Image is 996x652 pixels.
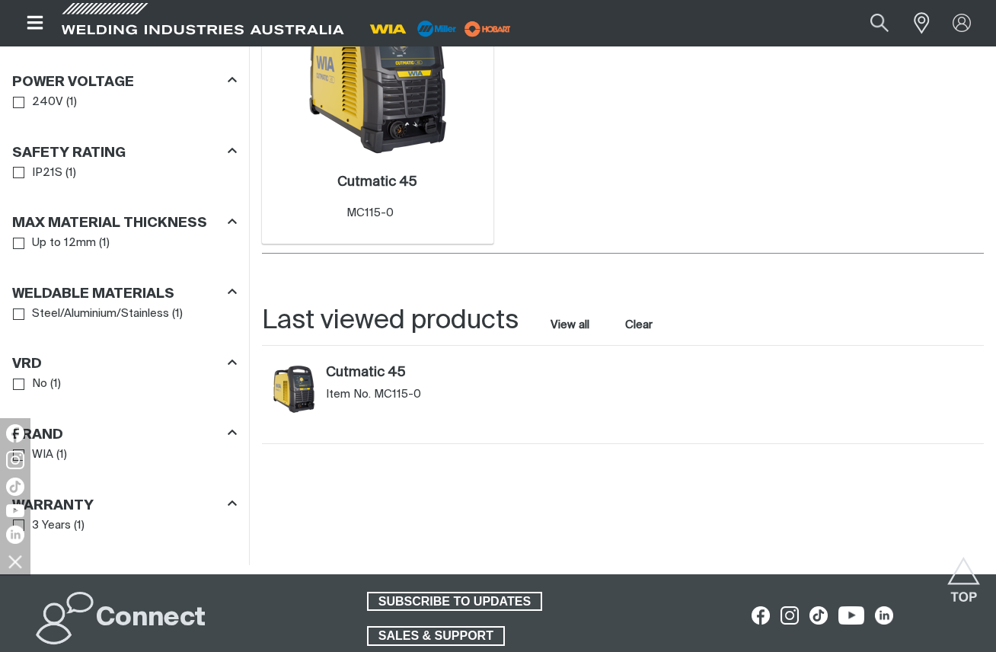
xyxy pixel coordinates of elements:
h3: Max Material Thickness [12,215,207,232]
span: ( 1 ) [56,446,67,464]
span: SALES & SUPPORT [369,626,503,646]
span: ( 1 ) [65,165,76,182]
h2: Last viewed products [262,304,519,338]
h3: Weldable Materials [12,286,174,303]
span: Up to 12mm [32,235,96,252]
h2: Connect [96,602,206,635]
img: Instagram [6,451,24,469]
span: MC115-0 [374,387,421,402]
h3: Safety Rating [12,145,126,162]
img: miller [460,18,516,40]
img: Facebook [6,424,24,443]
span: WIA [32,446,53,464]
a: SUBSCRIBE TO UPDATES [367,592,542,612]
ul: Power Voltage [13,92,236,113]
ul: Max Material Thickness [13,233,236,254]
span: SUBSCRIBE TO UPDATES [369,592,541,612]
ul: Weldable Materials [13,304,236,324]
h3: Brand [12,427,63,444]
button: Scroll to top [947,557,981,591]
span: ( 1 ) [74,517,85,535]
div: VRD [12,353,237,374]
a: IP21S [13,163,62,184]
a: miller [460,23,516,34]
a: WIA [13,445,53,465]
img: LinkedIn [6,526,24,544]
a: Steel/Aluminium/Stainless [13,304,169,324]
span: ( 1 ) [172,305,183,323]
span: IP21S [32,165,62,182]
span: ( 1 ) [99,235,110,252]
a: View all last viewed products [551,318,589,333]
span: MC115-0 [346,207,394,219]
a: Cutmatic 45 [326,365,495,382]
button: Search products [854,6,905,40]
span: Item No. [326,387,371,402]
ul: Brand [13,445,236,465]
a: No [13,374,47,395]
h3: VRD [12,356,42,373]
a: SALES & SUPPORT [367,626,505,646]
h3: Power Voltage [12,74,134,91]
ul: VRD [13,374,236,395]
div: Max Material Thickness [12,213,237,233]
h2: Cutmatic 45 [337,175,417,189]
span: No [32,376,47,393]
span: 3 Years [32,517,71,535]
span: ( 1 ) [50,376,61,393]
img: hide socials [2,548,28,574]
ul: Safety Rating [13,163,236,184]
img: Cutmatic 45 [270,365,318,414]
input: Product name or item number... [835,6,905,40]
a: Cutmatic 45 [337,174,417,191]
div: Warranty [12,494,237,515]
div: Weldable Materials [12,283,237,303]
a: 3 Years [13,516,71,536]
a: 240V [13,92,63,113]
div: Power Voltage [12,72,237,92]
img: TikTok [6,478,24,496]
h3: Warranty [12,497,94,515]
span: Steel/Aluminium/Stainless [32,305,169,323]
article: Cutmatic 45 (MC115-0) [262,361,503,428]
span: 240V [32,94,63,111]
ul: Warranty [13,516,236,536]
a: Up to 12mm [13,233,96,254]
div: Brand [12,423,237,444]
span: ( 1 ) [66,94,77,111]
div: Safety Rating [12,142,237,162]
img: YouTube [6,504,24,517]
button: Clear all last viewed products [621,315,656,335]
